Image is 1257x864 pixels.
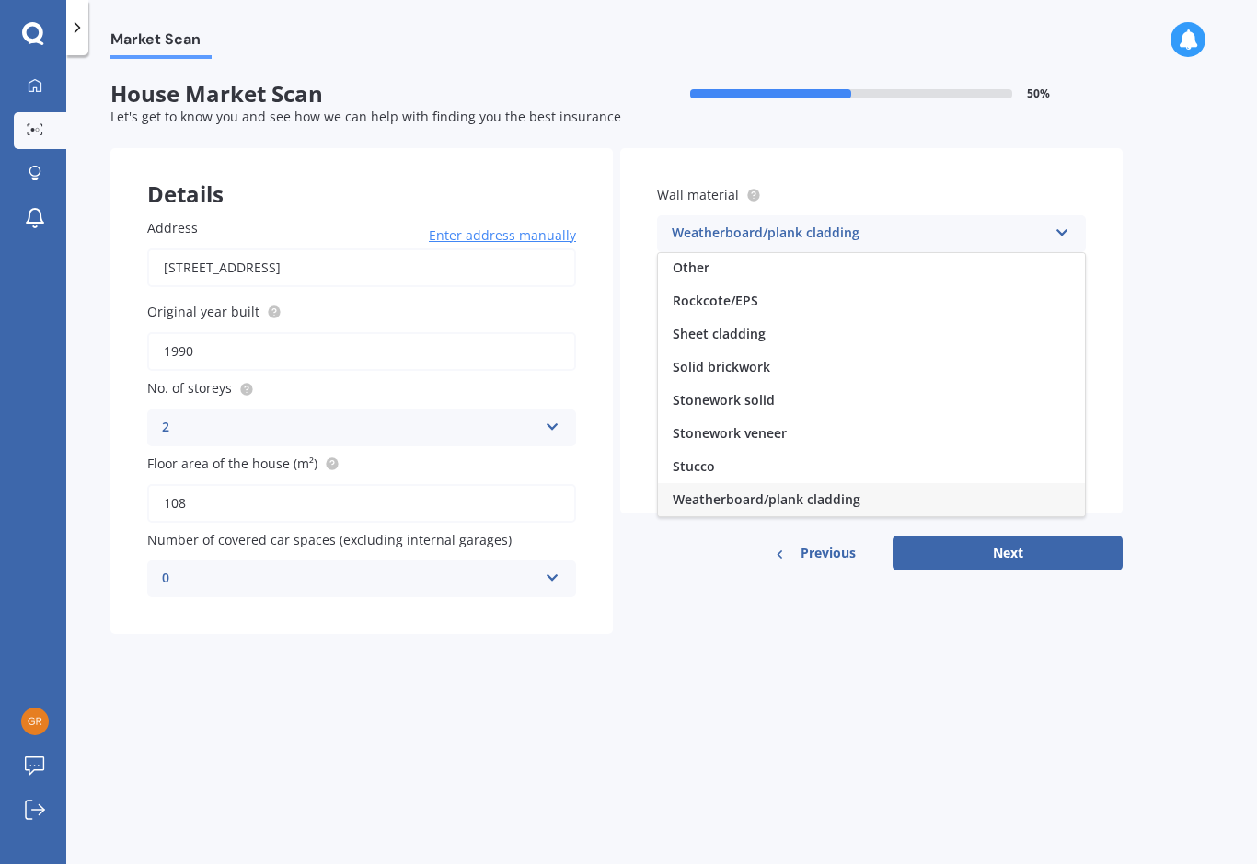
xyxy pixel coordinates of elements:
span: Other [673,259,709,276]
span: Address [147,219,198,236]
span: Floor area of the house (m²) [147,455,317,472]
input: Enter floor area [147,484,576,523]
span: No. of storeys [147,380,232,397]
button: Next [893,536,1123,570]
span: Weatherboard/plank cladding [673,490,860,508]
input: Enter address [147,248,576,287]
span: Previous [801,539,856,567]
span: Solid brickwork [673,358,770,375]
span: House Market Scan [110,81,617,108]
span: Wall material [657,186,739,203]
span: 50 % [1027,87,1050,100]
span: Sheet cladding [673,325,766,342]
span: Number of covered car spaces (excluding internal garages) [147,531,512,548]
div: 0 [162,568,537,590]
span: Stonework veneer [673,424,787,442]
div: 2 [162,417,537,439]
span: Stucco [673,457,715,475]
div: Details [110,148,613,203]
div: Weatherboard/plank cladding [672,223,1047,245]
span: Rockcote/EPS [673,292,758,309]
span: Original year built [147,303,259,320]
span: Enter address manually [429,226,576,245]
span: Stonework solid [673,391,775,409]
input: Enter year [147,332,576,371]
img: 3f554c78f7a838021883ed736cf23713 [21,708,49,735]
span: Market Scan [110,30,212,55]
span: Let's get to know you and see how we can help with finding you the best insurance [110,108,621,125]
